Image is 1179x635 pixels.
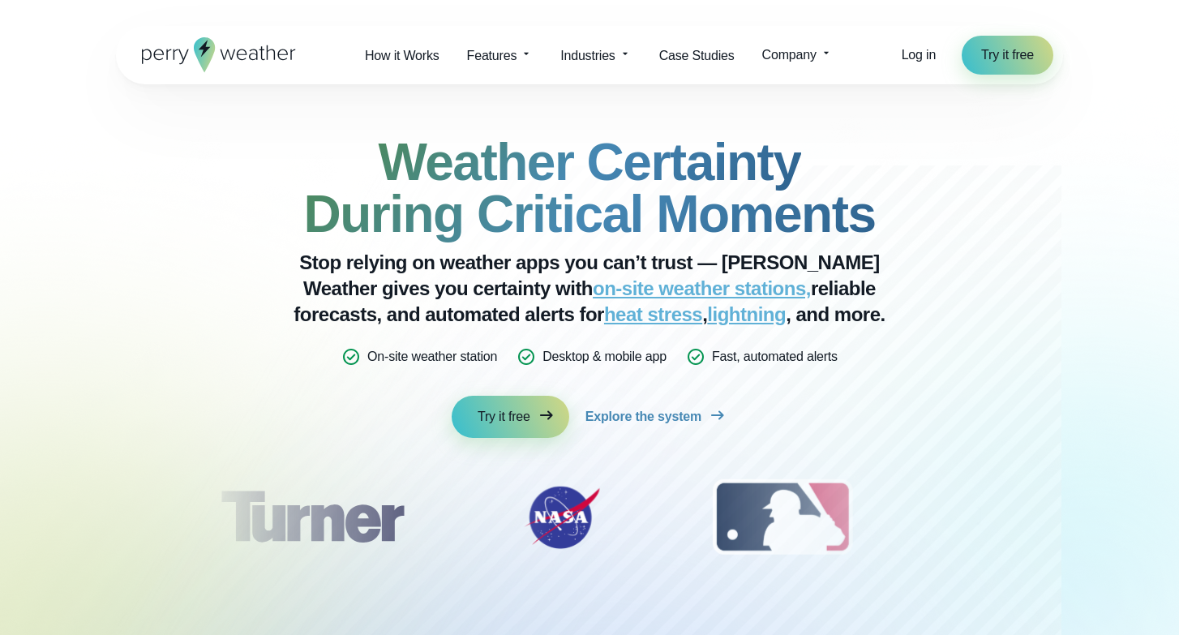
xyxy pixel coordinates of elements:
p: On-site weather station [367,347,497,370]
div: slideshow [197,477,982,566]
a: on-site weather stations, [593,277,811,299]
p: Stop relying on weather apps you can’t trust — [PERSON_NAME] Weather gives you certainty with rel... [265,250,914,328]
strong: Weather Certainty During Critical Moments [303,133,875,243]
p: Fast, automated alerts [712,347,838,370]
span: Company [762,45,817,65]
div: 1 of 12 [197,477,427,558]
img: PGA.svg [946,477,1076,558]
div: 4 of 12 [946,477,1076,558]
a: heat stress [604,303,702,325]
span: Explore the system [585,407,701,427]
a: lightning [707,303,786,325]
a: Log in [902,45,936,65]
a: How it Works [351,39,453,72]
span: Case Studies [659,46,735,66]
span: Try it free [478,407,530,427]
span: Log in [902,48,936,62]
a: Case Studies [645,39,748,72]
span: Industries [560,46,615,66]
img: MLB.svg [697,477,868,558]
a: Try it free [452,396,569,438]
a: Try it free [962,36,1053,75]
div: 3 of 12 [697,477,868,558]
span: Try it free [981,45,1034,65]
p: Desktop & mobile app [542,347,667,370]
img: Turner-Construction_1.svg [197,477,427,558]
span: How it Works [365,46,439,66]
div: 2 of 12 [505,477,619,558]
span: Features [467,46,517,66]
img: NASA.svg [505,477,619,558]
a: Explore the system [585,396,727,438]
